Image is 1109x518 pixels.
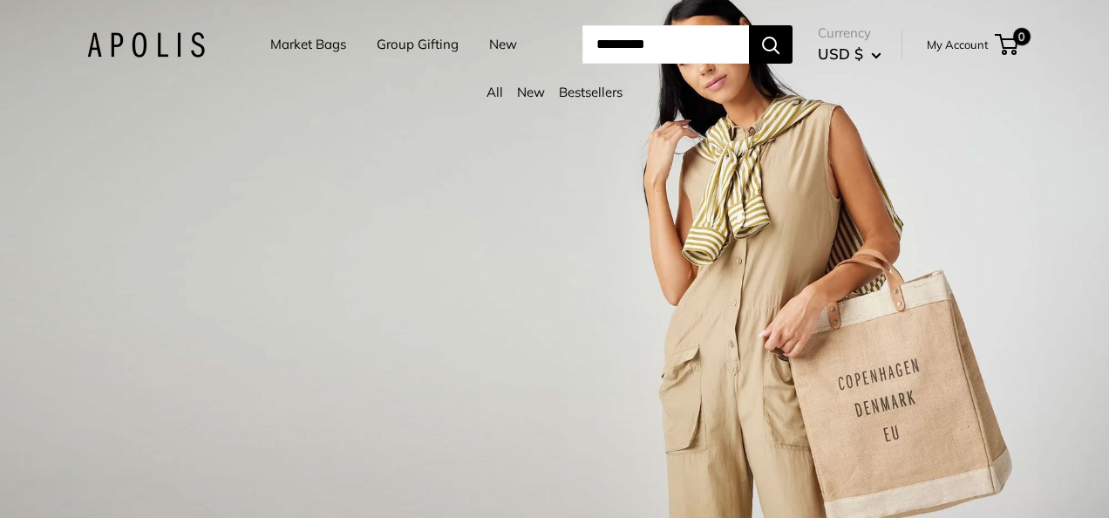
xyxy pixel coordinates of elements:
a: 0 [997,34,1018,55]
a: New [489,32,517,57]
a: All [486,84,503,100]
a: Group Gifting [377,32,459,57]
a: Market Bags [270,32,346,57]
span: USD $ [818,44,863,63]
button: Search [749,25,793,64]
input: Search... [582,25,749,64]
span: Currency [818,21,881,45]
span: 0 [1013,28,1031,45]
img: Apolis [87,32,205,58]
a: My Account [927,34,989,55]
a: New [517,84,545,100]
a: Bestsellers [559,84,623,100]
button: USD $ [818,40,881,68]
